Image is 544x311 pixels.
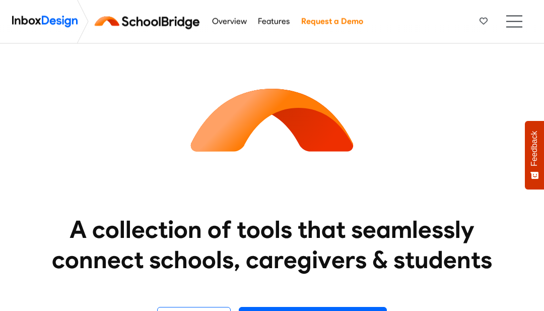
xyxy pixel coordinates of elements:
img: icon_schoolbridge.svg [181,29,363,211]
a: Features [255,12,293,32]
a: Request a Demo [298,12,366,32]
heading: A collection of tools that seamlessly connect schools, caregivers & students [38,215,506,275]
img: schoolbridge logo [93,10,206,34]
span: Feedback [530,131,539,166]
a: Overview [209,12,249,32]
button: Feedback - Show survey [525,121,544,190]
